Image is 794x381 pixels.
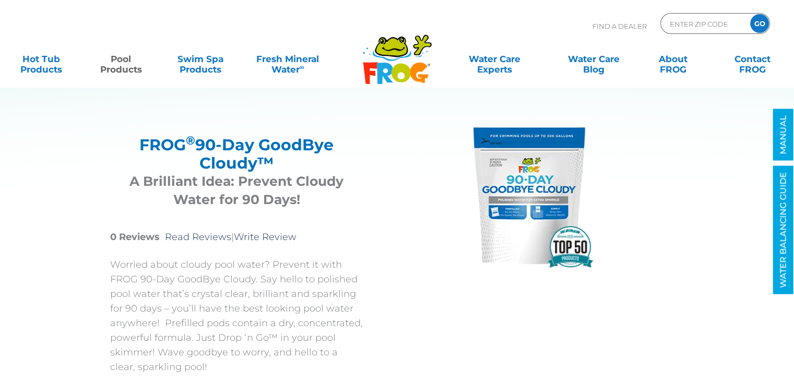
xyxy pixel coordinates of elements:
p: | [110,230,363,244]
a: WATER BALANCING GUIDE [773,166,793,294]
a: Fresh MineralWater∞ [249,49,326,69]
a: ContactFROG [722,49,784,69]
img: Frog Products Logo [357,21,437,85]
a: Write Review [234,231,297,243]
a: AboutFROG [642,49,704,69]
strong: 0 Reviews [110,231,160,243]
a: Read Reviews [165,231,231,243]
h3: A Brilliant Idea: Prevent Cloudy Water for 90 Days! [123,172,350,209]
a: MANUAL [773,109,793,161]
p: Find A Dealer [592,13,647,39]
a: Hot TubProducts [10,49,72,69]
a: Swim SpaProducts [170,49,231,69]
a: Water CareBlog [563,49,624,69]
sup: ® [186,133,195,148]
input: GO [750,14,769,33]
a: Water CareExperts [444,49,545,69]
sup: ∞ [299,63,304,71]
p: Worried about cloudy pool water? Prevent it with FROG 90-Day GoodBye Cloudy. Say hello to polishe... [110,257,363,374]
a: PoolProducts [90,49,151,69]
h2: FROG 90-Day GoodBye Cloudy™ [123,136,350,172]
